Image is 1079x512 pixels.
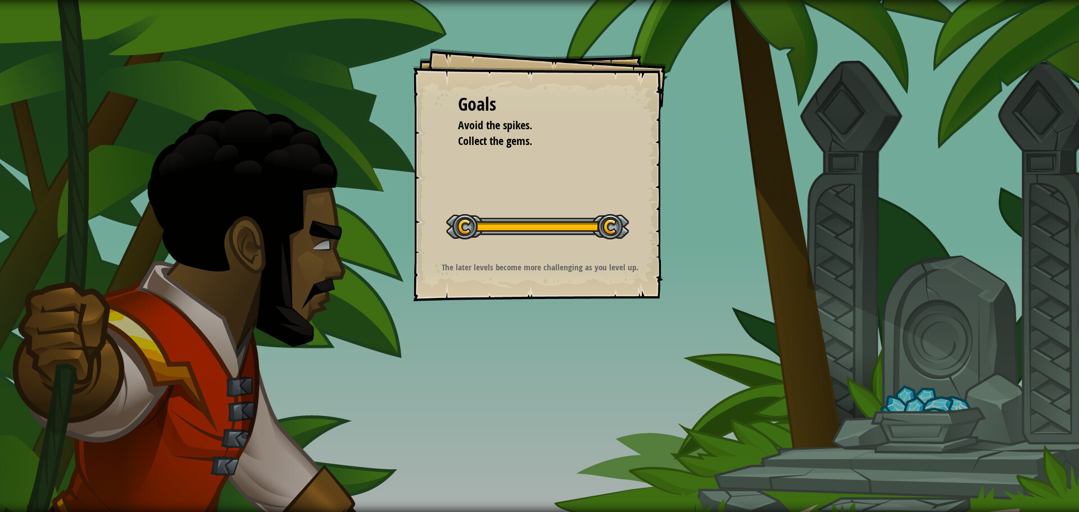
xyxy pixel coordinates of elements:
[458,133,532,148] span: Collect the gems.
[458,117,532,133] span: Avoid the spikes.
[427,261,652,273] p: The later levels become more challenging as you level up.
[458,92,621,117] div: Goals
[444,133,618,149] li: Collect the gems.
[444,117,618,134] li: Avoid the spikes.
